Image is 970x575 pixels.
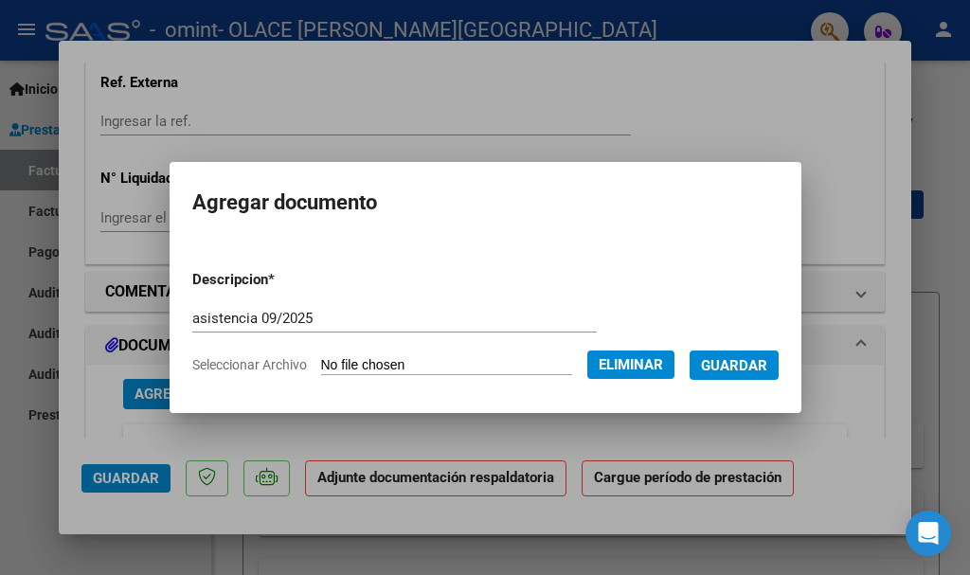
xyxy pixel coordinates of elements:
[192,357,307,372] span: Seleccionar Archivo
[587,350,674,379] button: Eliminar
[690,350,779,380] button: Guardar
[192,185,779,221] h2: Agregar documento
[192,269,368,291] p: Descripcion
[701,357,767,374] span: Guardar
[599,356,663,373] span: Eliminar
[906,511,951,556] div: Open Intercom Messenger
